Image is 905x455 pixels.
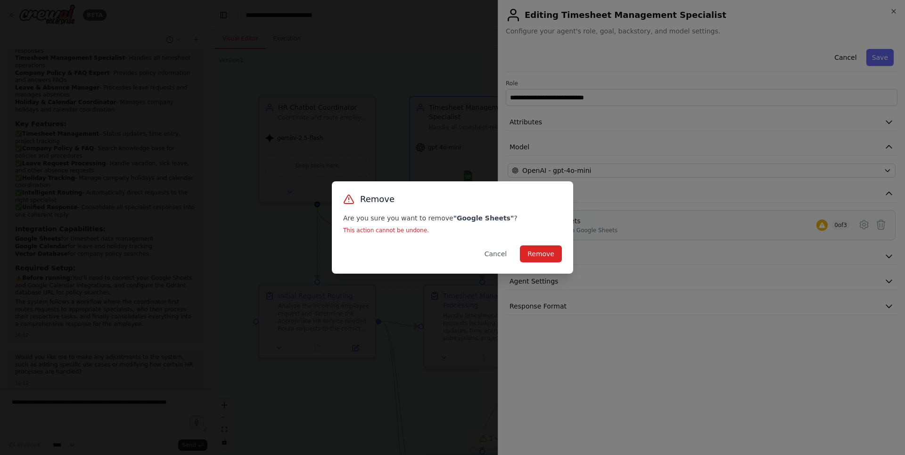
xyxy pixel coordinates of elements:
p: This action cannot be undone. [343,227,562,234]
button: Remove [520,245,562,262]
p: Are you sure you want to remove ? [343,213,562,223]
h3: Remove [360,193,395,206]
button: Cancel [477,245,514,262]
strong: " Google Sheets " [453,214,514,222]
